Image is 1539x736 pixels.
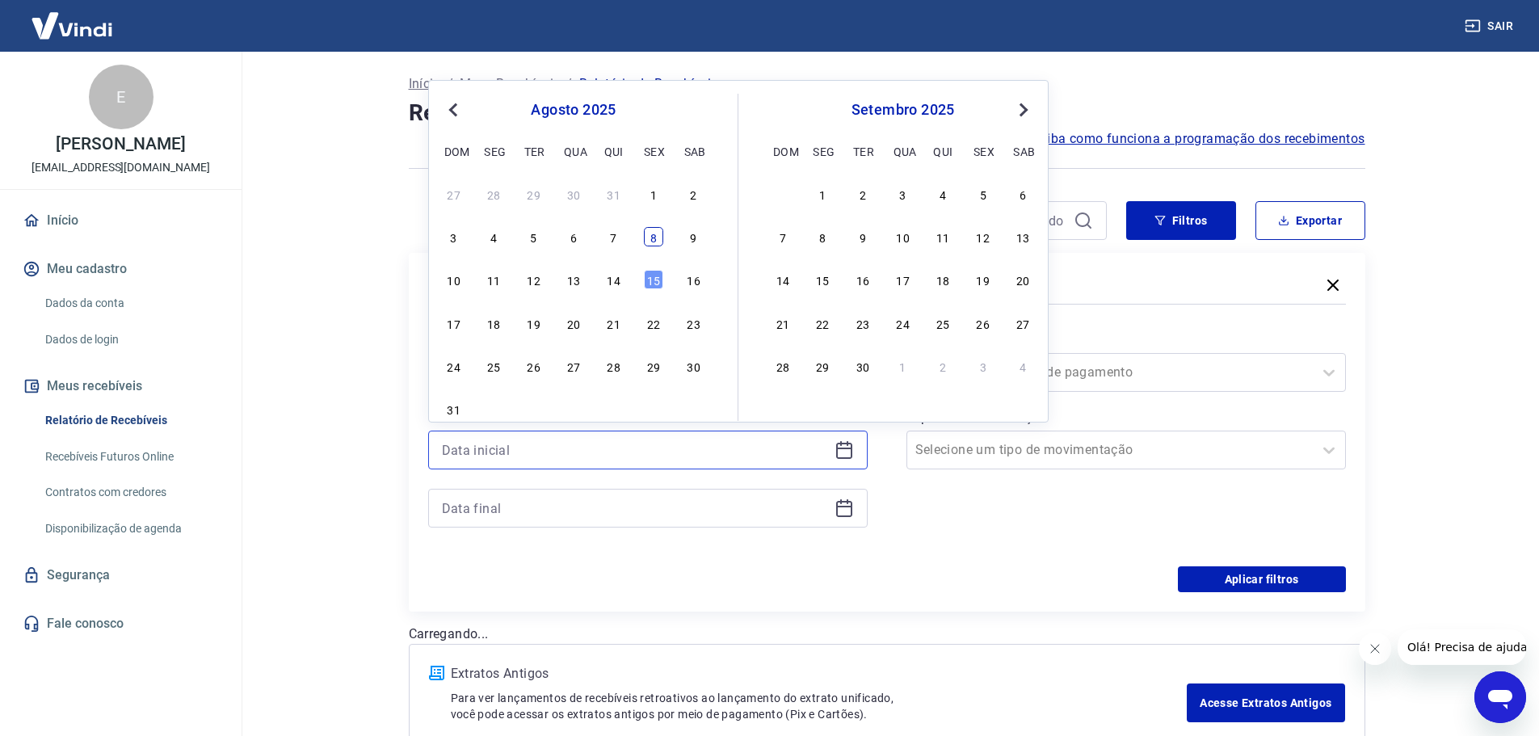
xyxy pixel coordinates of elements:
a: Saiba como funciona a programação dos recebimentos [1032,129,1365,149]
div: Choose sexta-feira, 5 de setembro de 2025 [973,184,993,204]
div: Choose quarta-feira, 30 de julho de 2025 [564,184,583,204]
button: Filtros [1126,201,1236,240]
div: sab [684,141,704,161]
div: Choose quinta-feira, 11 de setembro de 2025 [933,227,952,246]
div: Choose sábado, 6 de setembro de 2025 [1013,184,1032,204]
div: sex [644,141,663,161]
div: Choose quinta-feira, 28 de agosto de 2025 [604,356,624,376]
div: Choose sexta-feira, 15 de agosto de 2025 [644,270,663,289]
div: qua [894,141,913,161]
iframe: Fechar mensagem [1359,633,1391,665]
div: Choose quarta-feira, 1 de outubro de 2025 [894,356,913,376]
div: Choose terça-feira, 12 de agosto de 2025 [524,270,544,289]
div: Choose segunda-feira, 22 de setembro de 2025 [813,313,832,333]
div: Choose quinta-feira, 14 de agosto de 2025 [604,270,624,289]
div: Choose sábado, 4 de outubro de 2025 [1013,356,1032,376]
div: seg [484,141,503,161]
input: Data inicial [442,438,828,462]
div: dom [444,141,464,161]
div: ter [524,141,544,161]
div: Choose sábado, 23 de agosto de 2025 [684,313,704,333]
div: seg [813,141,832,161]
div: Choose quinta-feira, 31 de julho de 2025 [604,184,624,204]
button: Meu cadastro [19,251,222,287]
div: Choose domingo, 21 de setembro de 2025 [773,313,793,333]
div: Choose terça-feira, 16 de setembro de 2025 [853,270,873,289]
iframe: Mensagem da empresa [1398,629,1526,665]
div: ter [853,141,873,161]
div: Choose sexta-feira, 22 de agosto de 2025 [644,313,663,333]
div: Choose quarta-feira, 20 de agosto de 2025 [564,313,583,333]
div: Choose sexta-feira, 29 de agosto de 2025 [644,356,663,376]
p: Extratos Antigos [451,664,1188,683]
div: Choose segunda-feira, 1 de setembro de 2025 [484,399,503,418]
div: Choose quinta-feira, 2 de outubro de 2025 [933,356,952,376]
div: Choose quarta-feira, 3 de setembro de 2025 [564,399,583,418]
div: Choose quarta-feira, 3 de setembro de 2025 [894,184,913,204]
div: dom [773,141,793,161]
div: Choose domingo, 14 de setembro de 2025 [773,270,793,289]
a: Dados de login [39,323,222,356]
img: Vindi [19,1,124,50]
div: Choose sábado, 27 de setembro de 2025 [1013,313,1032,333]
a: Fale conosco [19,606,222,641]
p: [PERSON_NAME] [56,136,185,153]
div: Choose segunda-feira, 11 de agosto de 2025 [484,270,503,289]
div: sex [973,141,993,161]
p: Para ver lançamentos de recebíveis retroativos ao lançamento do extrato unificado, você pode aces... [451,690,1188,722]
p: / [566,74,572,94]
p: Carregando... [409,625,1365,644]
div: Choose quinta-feira, 21 de agosto de 2025 [604,313,624,333]
div: Choose sexta-feira, 5 de setembro de 2025 [644,399,663,418]
div: Choose sábado, 6 de setembro de 2025 [684,399,704,418]
div: Choose sexta-feira, 3 de outubro de 2025 [973,356,993,376]
div: Choose domingo, 31 de agosto de 2025 [773,184,793,204]
button: Meus recebíveis [19,368,222,404]
div: Choose quinta-feira, 25 de setembro de 2025 [933,313,952,333]
div: Choose domingo, 10 de agosto de 2025 [444,270,464,289]
a: Segurança [19,557,222,593]
div: Choose terça-feira, 19 de agosto de 2025 [524,313,544,333]
div: Choose quarta-feira, 6 de agosto de 2025 [564,227,583,246]
div: Choose segunda-feira, 25 de agosto de 2025 [484,356,503,376]
a: Recebíveis Futuros Online [39,440,222,473]
div: Choose segunda-feira, 29 de setembro de 2025 [813,356,832,376]
div: Choose terça-feira, 2 de setembro de 2025 [524,399,544,418]
div: Choose domingo, 17 de agosto de 2025 [444,313,464,333]
div: E [89,65,153,129]
button: Sair [1461,11,1520,41]
div: Choose segunda-feira, 1 de setembro de 2025 [813,184,832,204]
div: Choose domingo, 31 de agosto de 2025 [444,399,464,418]
div: Choose domingo, 27 de julho de 2025 [444,184,464,204]
div: Choose quarta-feira, 24 de setembro de 2025 [894,313,913,333]
a: Contratos com credores [39,476,222,509]
div: agosto 2025 [442,100,705,120]
div: Choose sábado, 9 de agosto de 2025 [684,227,704,246]
div: Choose terça-feira, 9 de setembro de 2025 [853,227,873,246]
label: Forma de Pagamento [910,330,1343,350]
p: [EMAIL_ADDRESS][DOMAIN_NAME] [32,159,210,176]
button: Previous Month [444,100,463,120]
a: Relatório de Recebíveis [39,404,222,437]
div: Choose sábado, 13 de setembro de 2025 [1013,227,1032,246]
h4: Relatório de Recebíveis [409,97,1365,129]
div: setembro 2025 [771,100,1035,120]
div: month 2025-08 [442,182,705,421]
div: month 2025-09 [771,182,1035,377]
div: Choose terça-feira, 30 de setembro de 2025 [853,356,873,376]
p: Início [409,74,441,94]
div: Choose segunda-feira, 15 de setembro de 2025 [813,270,832,289]
a: Início [19,203,222,238]
a: Meus Recebíveis [460,74,560,94]
div: Choose quarta-feira, 17 de setembro de 2025 [894,270,913,289]
div: Choose sexta-feira, 8 de agosto de 2025 [644,227,663,246]
div: Choose segunda-feira, 18 de agosto de 2025 [484,313,503,333]
div: Choose quinta-feira, 4 de setembro de 2025 [604,399,624,418]
div: Choose quinta-feira, 4 de setembro de 2025 [933,184,952,204]
div: Choose terça-feira, 5 de agosto de 2025 [524,227,544,246]
button: Exportar [1255,201,1365,240]
div: Choose sexta-feira, 1 de agosto de 2025 [644,184,663,204]
a: Dados da conta [39,287,222,320]
div: Choose sexta-feira, 19 de setembro de 2025 [973,270,993,289]
a: Acesse Extratos Antigos [1187,683,1344,722]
